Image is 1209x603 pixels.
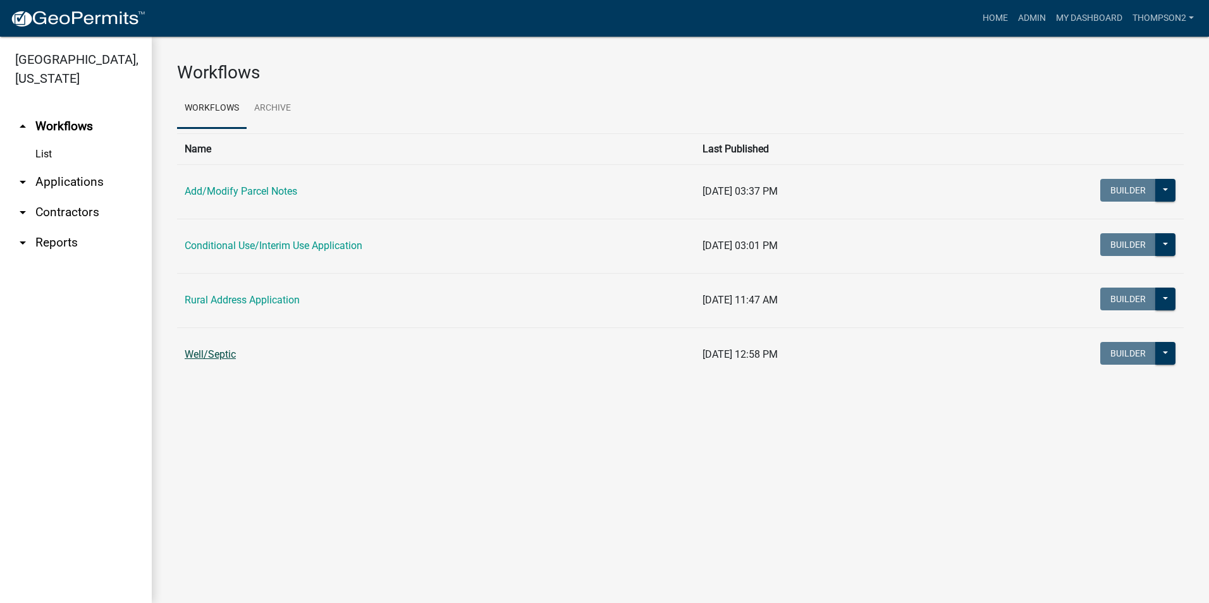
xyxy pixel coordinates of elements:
i: arrow_drop_down [15,205,30,220]
i: arrow_drop_up [15,119,30,134]
th: Name [177,133,695,164]
span: [DATE] 03:37 PM [703,185,778,197]
i: arrow_drop_down [15,235,30,250]
span: [DATE] 03:01 PM [703,240,778,252]
h3: Workflows [177,62,1184,83]
button: Builder [1100,233,1156,256]
button: Builder [1100,288,1156,310]
a: Conditional Use/Interim Use Application [185,240,362,252]
i: arrow_drop_down [15,174,30,190]
a: Rural Address Application [185,294,300,306]
a: Archive [247,88,298,129]
span: [DATE] 12:58 PM [703,348,778,360]
a: Admin [1013,6,1051,30]
button: Builder [1100,342,1156,365]
span: [DATE] 11:47 AM [703,294,778,306]
button: Builder [1100,179,1156,202]
a: My Dashboard [1051,6,1127,30]
a: Add/Modify Parcel Notes [185,185,297,197]
a: Workflows [177,88,247,129]
a: Well/Septic [185,348,236,360]
a: Thompson2 [1127,6,1199,30]
th: Last Published [695,133,938,164]
a: Home [978,6,1013,30]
